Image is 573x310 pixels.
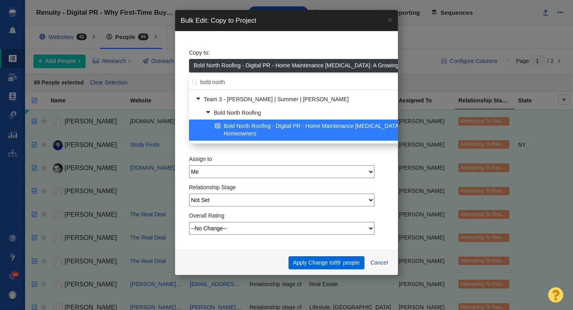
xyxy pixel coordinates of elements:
button: Apply Change to89 people [288,256,364,270]
label: Relationship Stage [189,184,236,191]
span: 89 [334,259,341,266]
button: Cancel [366,256,392,270]
label: Copy to: [189,49,210,56]
span: people [343,259,360,266]
label: Overall Rating [189,212,224,219]
span: Bold North Roofing - Digital PR - Home Maintenance [MEDICAL_DATA]: A Growing Crisis Among Homeowners [194,61,468,70]
input: Search... [189,75,477,90]
label: Assign to [189,155,212,163]
a: Team 3 - [PERSON_NAME] | Summer | [PERSON_NAME] [193,93,472,106]
a: Bold North Roofing [203,107,473,119]
a: × [382,10,398,29]
span: Copy to Project [211,17,257,24]
a: Bold North Roofing - Digital PR - Home Maintenance [MEDICAL_DATA]: A Growing Crisis Among Homeowners [213,120,472,140]
span: Bulk Edit: [181,17,209,24]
